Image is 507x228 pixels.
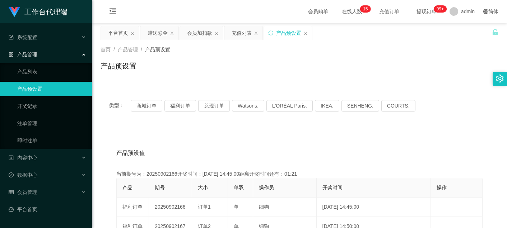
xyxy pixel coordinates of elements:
[303,31,308,35] i: 图标: close
[149,198,192,217] td: 20250902166
[492,29,498,35] i: 图标: unlock
[232,26,252,40] div: 充值列表
[496,75,504,82] i: 图标: setting
[234,185,244,190] span: 单双
[259,185,274,190] span: 操作员
[363,5,366,13] p: 1
[366,5,368,13] p: 5
[145,47,170,52] span: 产品预设置
[24,0,68,23] h1: 工作台代理端
[381,100,415,111] button: COURTS.
[187,26,212,40] div: 会员加扣款
[9,7,20,17] img: logo.9652507e.png
[434,5,447,13] sup: 1049
[141,47,142,52] span: /
[9,202,86,217] a: 图标: dashboard平台首页
[17,65,86,79] a: 产品列表
[198,204,211,210] span: 订单1
[9,172,37,178] span: 数据中心
[164,100,196,111] button: 福利订单
[155,185,165,190] span: 期号
[322,185,343,190] span: 开奖时间
[17,133,86,148] a: 即时注单
[413,9,440,14] span: 提现订单
[276,26,301,40] div: 产品预设置
[338,9,366,14] span: 在线人数
[9,190,14,195] i: 图标: table
[9,35,14,40] i: 图标: form
[9,52,37,57] span: 产品管理
[253,198,317,217] td: 细狗
[9,155,14,160] i: 图标: profile
[198,100,230,111] button: 兑现订单
[9,52,14,57] i: 图标: appstore-o
[101,0,125,23] i: 图标: menu-fold
[268,30,273,35] i: 图标: sync
[113,47,115,52] span: /
[437,185,447,190] span: 操作
[122,185,132,190] span: 产品
[130,31,135,35] i: 图标: close
[116,149,145,157] span: 产品预设值
[9,189,37,195] span: 会员管理
[148,26,168,40] div: 赠送彩金
[234,204,239,210] span: 单
[315,100,339,111] button: IKEA.
[198,185,208,190] span: 大小
[214,31,219,35] i: 图标: close
[232,100,264,111] button: Watsons.
[108,26,128,40] div: 平台首页
[117,198,149,217] td: 福利订单
[266,100,313,111] button: L'ORÉAL Paris.
[17,116,86,130] a: 注单管理
[118,47,138,52] span: 产品管理
[131,100,162,111] button: 商城订单
[9,34,37,40] span: 系统配置
[9,9,68,14] a: 工作台代理端
[101,61,136,71] h1: 产品预设置
[376,9,403,14] span: 充值订单
[483,9,488,14] i: 图标: global
[109,100,131,111] span: 类型：
[17,99,86,113] a: 开奖记录
[341,100,379,111] button: SENHENG.
[254,31,258,35] i: 图标: close
[17,82,86,96] a: 产品预设置
[116,170,483,178] div: 当前期号为：20250902166开奖时间：[DATE] 14:45:00距离开奖时间还有：01:21
[317,198,431,217] td: [DATE] 14:45:00
[101,47,111,52] span: 首页
[360,5,371,13] sup: 15
[9,155,37,161] span: 内容中心
[170,31,174,35] i: 图标: close
[9,172,14,177] i: 图标: check-circle-o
